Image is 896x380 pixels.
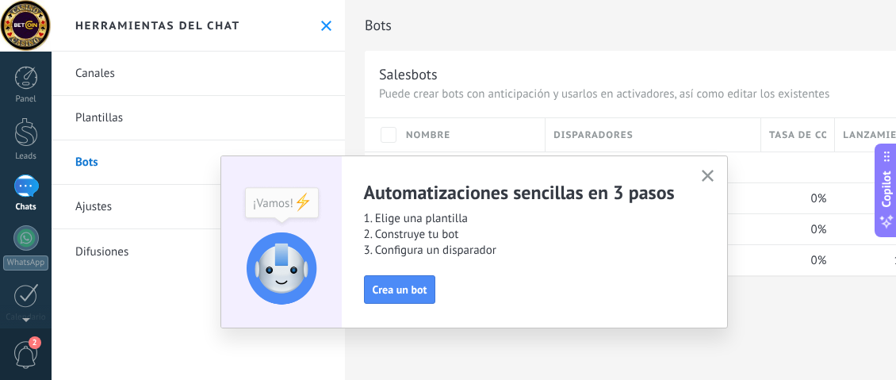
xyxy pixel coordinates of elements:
a: Plantillas [52,96,345,140]
span: Tasa de conversión [769,128,826,143]
span: 0% [810,222,826,237]
a: Bots [52,140,345,185]
span: Copilot [879,171,894,207]
span: 2. Construye tu bot [364,227,683,243]
span: 3. Configura un disparador [364,243,683,259]
div: Panel [3,94,49,105]
div: Chats [3,202,49,213]
button: Crea un bot [364,275,436,304]
span: Nombre [406,128,450,143]
span: 0% [810,191,826,206]
a: Canales [52,52,345,96]
div: Leads [3,152,49,162]
span: 1. Elige una plantilla [364,211,683,227]
h2: Automatizaciones sencillas en 3 pasos [364,180,683,205]
div: 0% [761,183,827,213]
div: 0% [761,245,827,275]
span: Crea un bot [373,284,427,295]
div: WhatsApp [3,255,48,271]
h2: Herramientas del chat [75,18,240,33]
a: Ajustes [52,185,345,229]
div: Salesbots [379,65,438,83]
span: 0% [810,253,826,268]
span: Disparadores [553,128,633,143]
div: 0% [761,214,827,244]
a: Difusiones [52,229,345,274]
span: 2 [29,336,41,349]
